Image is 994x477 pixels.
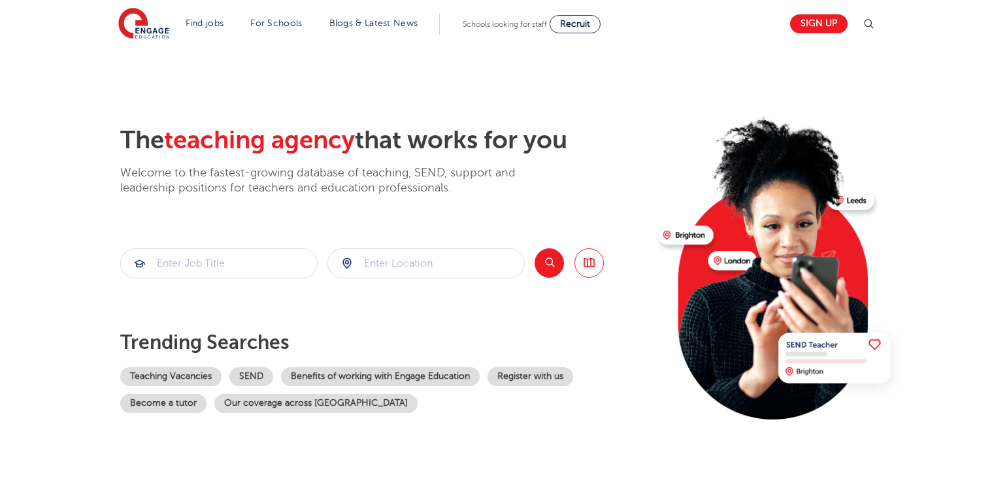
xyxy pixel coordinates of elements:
[120,125,648,156] h2: The that works for you
[186,18,224,28] a: Find jobs
[120,331,648,354] p: Trending searches
[281,367,480,386] a: Benefits of working with Engage Education
[463,20,547,29] span: Schools looking for staff
[560,19,590,29] span: Recruit
[214,394,418,413] a: Our coverage across [GEOGRAPHIC_DATA]
[118,8,169,41] img: Engage Education
[164,126,355,154] span: teaching agency
[550,15,601,33] a: Recruit
[229,367,273,386] a: SEND
[327,248,525,278] div: Submit
[120,394,207,413] a: Become a tutor
[329,18,418,28] a: Blogs & Latest News
[120,367,222,386] a: Teaching Vacancies
[120,165,552,196] p: Welcome to the fastest-growing database of teaching, SEND, support and leadership positions for t...
[535,248,564,278] button: Search
[121,249,317,278] input: Submit
[328,249,524,278] input: Submit
[120,248,318,278] div: Submit
[250,18,302,28] a: For Schools
[790,14,848,33] a: Sign up
[488,367,573,386] a: Register with us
